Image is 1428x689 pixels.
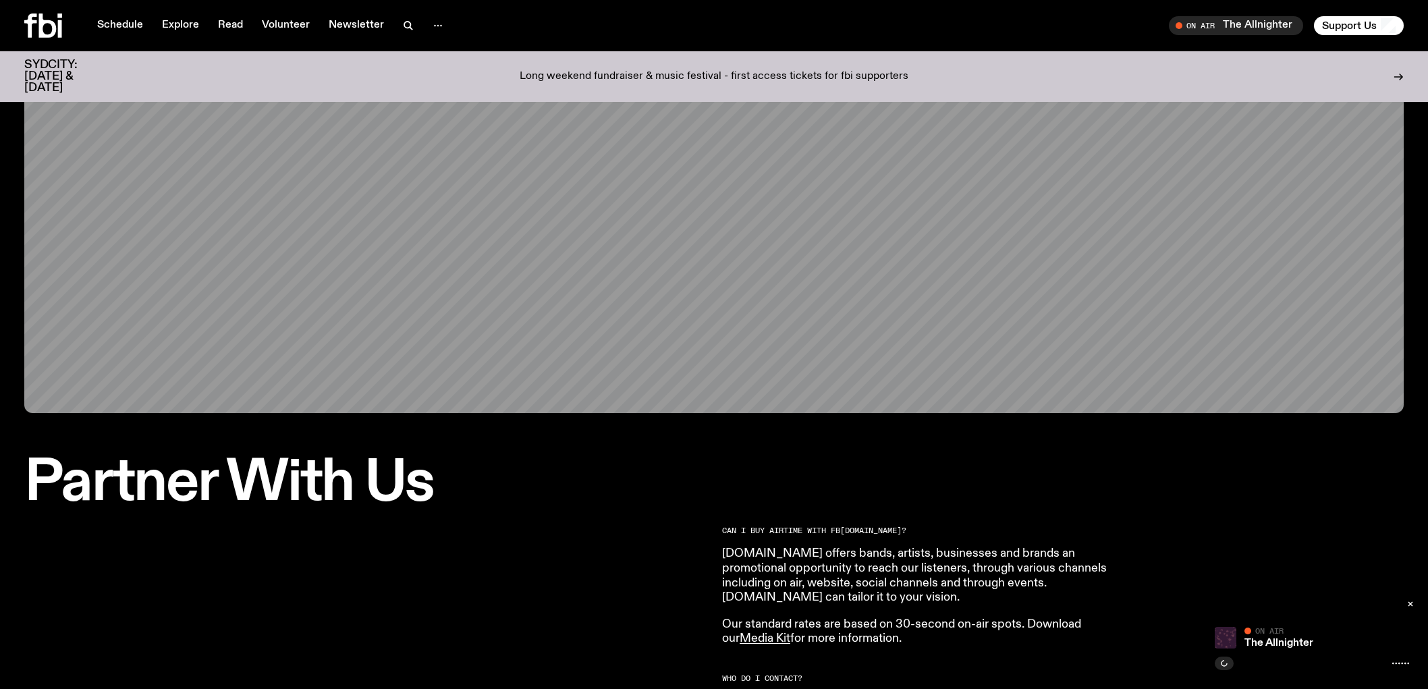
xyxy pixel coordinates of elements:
[154,16,207,35] a: Explore
[24,456,1404,511] h1: Partner With Us
[1169,16,1303,35] button: On AirThe Allnighter
[24,59,111,94] h3: SYDCITY: [DATE] & [DATE]
[1322,20,1377,32] span: Support Us
[1255,626,1284,635] span: On Air
[722,527,1111,534] h2: CAN I BUY AIRTIME WITH FB [DOMAIN_NAME] ?
[520,71,908,83] p: Long weekend fundraiser & music festival - first access tickets for fbi supporters
[321,16,392,35] a: Newsletter
[1314,16,1404,35] button: Support Us
[210,16,251,35] a: Read
[722,617,1111,646] p: Our standard rates are based on 30-second on-air spots. Download our for more information.
[89,16,151,35] a: Schedule
[1244,638,1313,649] a: The Allnighter
[722,675,1111,682] h2: WHO DO I CONTACT?
[740,632,790,644] a: Media Kit
[254,16,318,35] a: Volunteer
[722,547,1111,605] p: [DOMAIN_NAME] offers bands, artists, businesses and brands an promotional opportunity to reach ou...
